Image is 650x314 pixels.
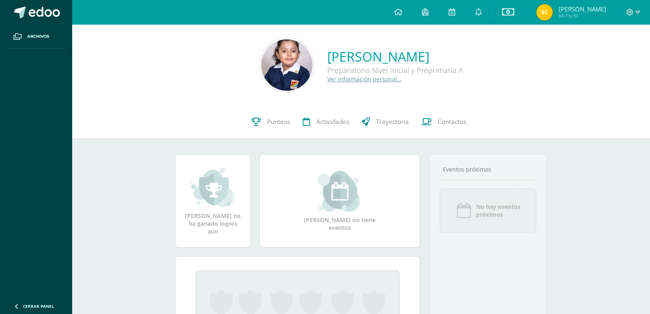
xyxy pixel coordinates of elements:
[327,65,463,75] div: Preparatoria Nivel Inicial y Preprimaria A
[261,39,312,91] img: 13f7679f0390561075b52a68e95aeecf.png
[267,117,290,126] span: Punteos
[317,171,362,212] img: event_small.png
[23,303,54,309] span: Cerrar panel
[438,117,466,126] span: Contactos
[376,117,409,126] span: Trayectoria
[559,12,606,19] span: Mi Perfil
[27,33,49,40] span: Archivos
[296,105,356,138] a: Actividades
[184,167,242,235] div: [PERSON_NAME] no ha ganado logros aún
[191,167,235,208] img: achievement_small.png
[245,105,296,138] a: Punteos
[7,25,66,49] a: Archivos
[476,203,520,218] span: No hay eventos próximos
[536,4,553,21] img: 1bdccb0ee4e2c455f0970308bbc1e2bb.png
[440,165,536,173] div: Eventos próximos
[456,202,472,219] img: event_icon.png
[327,48,463,65] a: [PERSON_NAME]
[559,5,606,13] span: [PERSON_NAME]
[356,105,415,138] a: Trayectoria
[327,75,402,83] a: Ver información personal...
[415,105,472,138] a: Contactos
[316,117,349,126] span: Actividades
[299,171,381,231] div: [PERSON_NAME] no tiene eventos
